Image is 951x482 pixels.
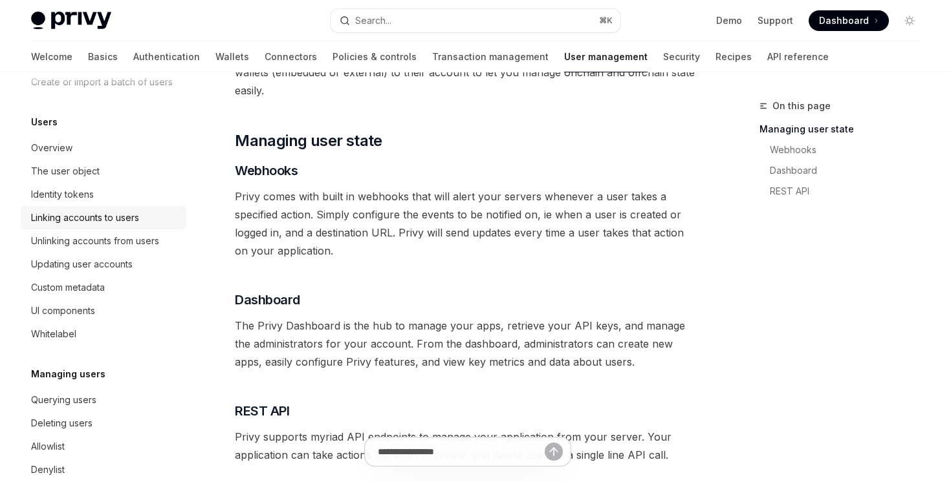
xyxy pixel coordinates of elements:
a: Deleting users [21,412,186,435]
a: Policies & controls [333,41,417,72]
a: Recipes [716,41,752,72]
a: Allowlist [21,435,186,458]
span: ⌘ K [599,16,613,26]
button: Send message [545,443,563,461]
a: UI components [21,299,186,322]
a: Identity tokens [21,183,186,206]
a: Linking accounts to users [21,206,186,229]
a: Unlinking accounts from users [21,229,186,253]
span: Dashboard [819,14,869,27]
div: The user object [31,163,100,179]
span: The Privy Dashboard is the hub to manage your apps, retrieve your API keys, and manage the admini... [235,317,700,371]
a: Managing user state [760,119,930,140]
a: API reference [767,41,829,72]
a: REST API [770,181,930,202]
span: On this page [772,98,831,114]
a: Transaction management [432,41,549,72]
a: Querying users [21,388,186,412]
a: Authentication [133,41,200,72]
div: Denylist [31,462,65,477]
span: Privy supports myriad API endpoints to manage your application from your server. Your application... [235,428,700,464]
a: Basics [88,41,118,72]
div: Overview [31,140,72,156]
a: Wallets [215,41,249,72]
a: Support [758,14,793,27]
button: Search...⌘K [331,9,620,32]
span: Privy comes with built in webhooks that will alert your servers whenever a user takes a specified... [235,187,700,260]
a: Denylist [21,458,186,481]
img: light logo [31,12,111,30]
div: Custom metadata [31,280,105,295]
div: Whitelabel [31,326,76,342]
h5: Managing users [31,366,105,382]
a: Security [663,41,700,72]
a: Whitelabel [21,322,186,346]
div: Allowlist [31,439,65,454]
span: Managing user state [235,131,382,151]
div: Updating user accounts [31,257,133,272]
span: Webhooks [235,162,298,180]
div: Querying users [31,392,96,408]
a: Webhooks [770,140,930,160]
div: Deleting users [31,415,93,431]
a: Custom metadata [21,276,186,299]
div: Search... [355,13,391,28]
h5: Users [31,114,58,130]
button: Toggle dark mode [899,10,920,31]
a: The user object [21,160,186,183]
a: Dashboard [809,10,889,31]
a: Updating user accounts [21,253,186,276]
div: Identity tokens [31,187,94,202]
a: Dashboard [770,160,930,181]
span: REST API [235,402,289,420]
span: Dashboard [235,291,300,309]
div: Unlinking accounts from users [31,233,159,249]
a: User management [564,41,648,72]
div: Linking accounts to users [31,210,139,225]
a: Demo [716,14,742,27]
a: Connectors [265,41,317,72]
div: UI components [31,303,95,319]
a: Welcome [31,41,72,72]
a: Overview [21,136,186,160]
